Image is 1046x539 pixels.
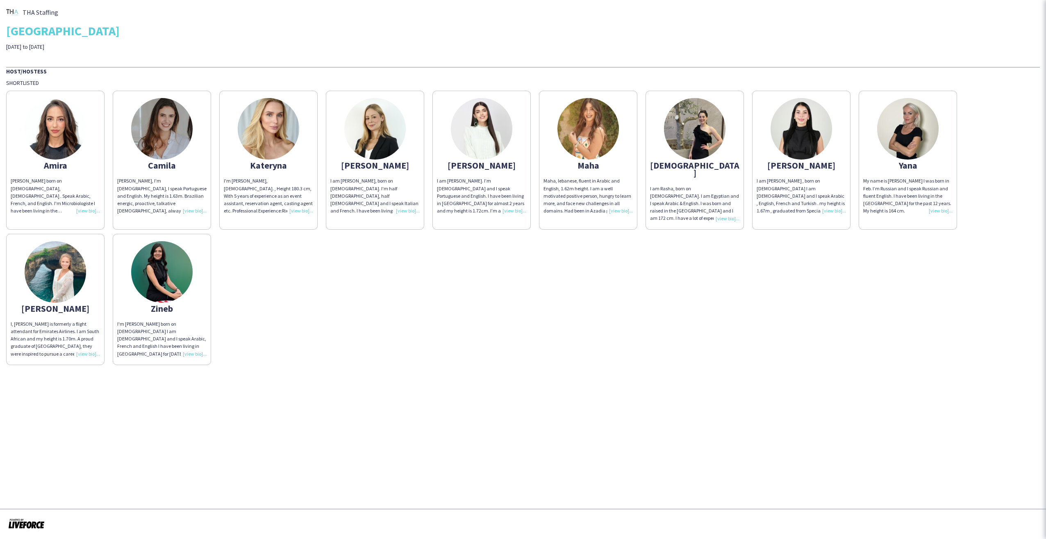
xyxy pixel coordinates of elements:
div: [PERSON_NAME], I'm [DEMOGRAPHIC_DATA], I speak Portuguese and English. My height is 1.63m. Brazil... [117,177,207,215]
div: [GEOGRAPHIC_DATA] [6,25,1040,37]
div: Kateryna [224,162,313,169]
div: I, [PERSON_NAME] is formerly a flight attendant for Emirates Airlines. I am South African and my ... [11,320,100,358]
div: [DATE] to [DATE] [6,43,368,50]
img: thumb-67f2125fe7cce.jpeg [771,98,832,160]
div: I am [PERSON_NAME]. I’m [DEMOGRAPHIC_DATA] and I speak Portuguese and English. I have been living... [437,177,526,215]
div: Shortlisted [6,79,1040,87]
img: thumb-68a42ce4d990e.jpeg [344,98,406,160]
img: thumb-60e3c9de-598c-4ab6-9d5b-c36edb721066.jpg [25,241,86,303]
img: thumb-8fa862a2-4ba6-4d8c-b812-4ab7bb08ac6d.jpg [131,241,193,303]
div: I'm [PERSON_NAME] born on [DEMOGRAPHIC_DATA] I am [DEMOGRAPHIC_DATA] and I speak Arabic, French a... [117,320,207,358]
img: thumb-67d73f9e1acf2.jpeg [557,98,619,160]
span: My name is [PERSON_NAME] I was born in Feb. I’m Russian and I speak Russian and fluent English. I... [863,178,951,214]
div: Maha [543,162,633,169]
img: thumb-6581774468806.jpeg [877,98,939,160]
img: thumb-6246947601a70.jpeg [131,98,193,160]
div: Amira [11,162,100,169]
img: thumb-67c98d805fc58.jpeg [238,98,299,160]
div: I am [PERSON_NAME], born on [DEMOGRAPHIC_DATA]. I'm half [DEMOGRAPHIC_DATA], half [DEMOGRAPHIC_DA... [330,177,420,215]
div: [PERSON_NAME] [330,162,420,169]
div: Camila [117,162,207,169]
span: THA Staffing [23,9,58,16]
div: Host/Hostess [6,67,1040,75]
div: [DEMOGRAPHIC_DATA] [650,162,739,176]
img: Powered by Liveforce [8,518,45,529]
div: I'm [PERSON_NAME], [DEMOGRAPHIC_DATA]. , Height 180.3 cm, With 5 years of experience as an event ... [224,177,313,215]
div: [PERSON_NAME] born on [DEMOGRAPHIC_DATA], [DEMOGRAPHIC_DATA] . Speak Arabic, French, and English.... [11,177,100,215]
div: [PERSON_NAME] [757,162,846,169]
div: Yana [863,162,953,169]
div: [PERSON_NAME] [437,162,526,169]
div: [PERSON_NAME] [11,305,100,312]
img: thumb-26f2aabb-eaf0-4a61-9c3b-663b996db1ef.png [6,6,18,18]
div: Zineb [117,305,207,312]
div: I am [PERSON_NAME] , born on [DEMOGRAPHIC_DATA] I am [DEMOGRAPHIC_DATA] and I speak Arabic , Engl... [757,177,846,215]
img: thumb-07583f41-6c61-40be-ad5d-507eb0e7a047.png [664,98,725,160]
div: Maha, lebanese, fluent in Arabic and English, 1.62m height. I am a well motivated positive person... [543,177,633,215]
img: thumb-6582a0cdb5742.jpeg [25,98,86,160]
img: thumb-6891fe4fabf94.jpeg [451,98,512,160]
span: I am Rasha, born on [DEMOGRAPHIC_DATA]. I am Egyptian and I speak Arabic & English. I was born an... [650,185,739,244]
